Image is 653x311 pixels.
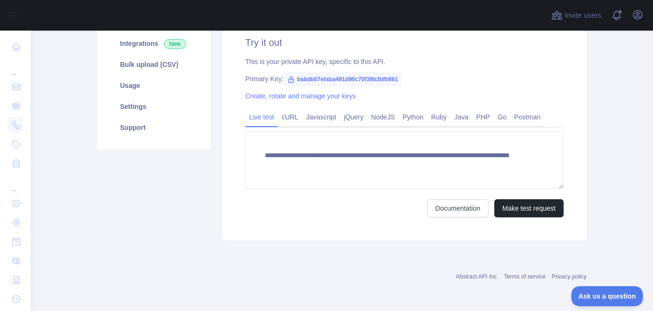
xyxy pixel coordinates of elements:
h2: Try it out [245,36,564,49]
div: Primary Key: [245,74,564,84]
a: Abstract API Inc. [456,273,499,280]
iframe: Toggle Customer Support [571,286,643,306]
a: Bulk upload (CSV) [109,54,199,75]
button: Invite users [549,8,603,23]
a: Postman [511,109,544,125]
a: Integrations New [109,33,199,54]
a: Go [494,109,511,125]
a: Live test [245,109,278,125]
a: Settings [109,96,199,117]
a: jQuery [340,109,367,125]
div: ... [8,57,23,76]
a: PHP [472,109,494,125]
a: Terms of service [504,273,545,280]
a: Ruby [427,109,451,125]
a: Javascript [302,109,340,125]
a: Privacy policy [552,273,587,280]
a: Support [109,117,199,138]
a: cURL [278,109,302,125]
button: Make test request [494,199,564,217]
span: New [164,39,186,49]
span: babdb07efaba491d90c70f39b3bfb861 [283,72,402,86]
div: ... [8,174,23,193]
a: Java [451,109,473,125]
a: Usage [109,75,199,96]
a: Documentation [427,199,489,217]
span: Invite users [565,10,601,21]
a: Python [399,109,427,125]
a: NodeJS [367,109,399,125]
a: Create, rotate and manage your keys [245,92,356,100]
div: This is your private API key, specific to this API. [245,57,564,66]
